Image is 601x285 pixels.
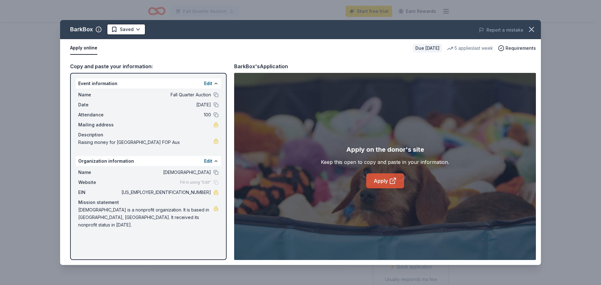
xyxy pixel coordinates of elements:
[180,180,211,185] span: Fill in using "Edit"
[120,111,211,119] span: 100
[76,156,221,166] div: Organization information
[479,26,523,34] button: Report a mistake
[70,42,97,55] button: Apply online
[120,101,211,109] span: [DATE]
[204,80,212,87] button: Edit
[70,24,93,34] div: BarkBox
[78,169,120,176] span: Name
[78,121,120,129] span: Mailing address
[321,158,449,166] div: Keep this open to copy and paste in your information.
[78,101,120,109] span: Date
[78,111,120,119] span: Attendance
[120,189,211,196] span: [US_EMPLOYER_IDENTIFICATION_NUMBER]
[413,44,442,53] div: Due [DATE]
[78,189,120,196] span: EIN
[107,24,146,35] button: Saved
[204,157,212,165] button: Edit
[506,44,536,52] span: Requirements
[78,131,218,139] div: Description
[234,62,288,70] div: BarkBox's Application
[78,199,218,206] div: Mission statement
[120,26,134,33] span: Saved
[346,145,424,155] div: Apply on the donor's site
[78,91,120,99] span: Name
[70,62,227,70] div: Copy and paste your information:
[76,79,221,89] div: Event information
[78,139,213,146] span: Raising money for [GEOGRAPHIC_DATA] FOP Aux
[447,44,493,52] div: 5 applies last week
[366,173,404,188] a: Apply
[498,44,536,52] button: Requirements
[120,169,211,176] span: [DEMOGRAPHIC_DATA]
[120,91,211,99] span: Fall Quarter Auction
[78,179,120,186] span: Website
[78,206,213,229] span: [DEMOGRAPHIC_DATA] is a nonprofit organization. It is based in [GEOGRAPHIC_DATA], [GEOGRAPHIC_DAT...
